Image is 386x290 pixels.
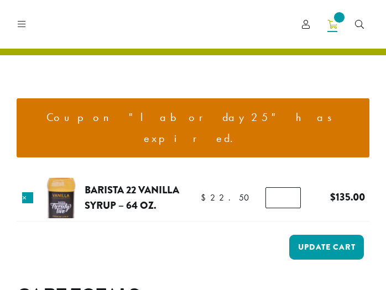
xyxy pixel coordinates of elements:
[41,178,82,218] img: Barista 22 Vanilla Syrup - 64 oz.
[330,189,365,204] bdi: 135.00
[289,235,364,260] button: Update cart
[330,189,336,204] span: $
[22,192,33,203] a: Remove this item
[201,192,254,203] bdi: 22.50
[265,187,301,208] input: Product quantity
[346,15,373,34] a: Search
[25,107,361,149] li: Coupon "laborday25" has expired.
[85,182,179,213] a: Barista 22 Vanilla Syrup – 64 oz.
[201,192,210,203] span: $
